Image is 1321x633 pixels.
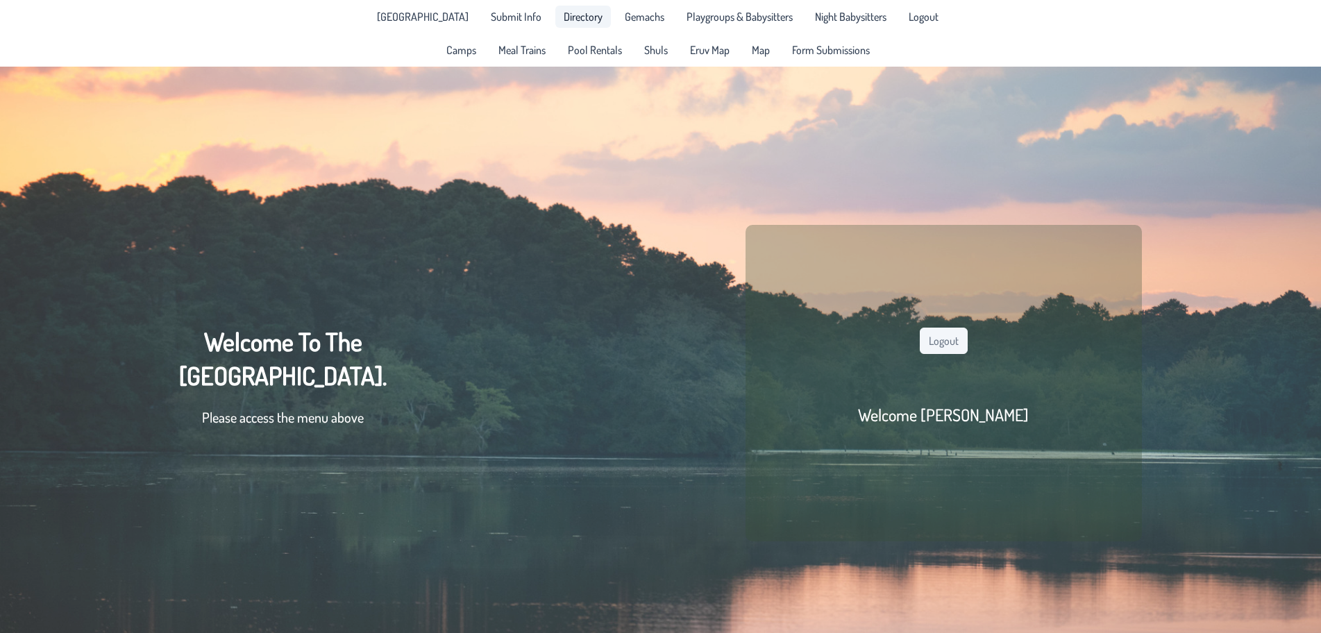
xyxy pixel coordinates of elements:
[498,44,546,56] span: Meal Trains
[687,11,793,22] span: Playgroups & Babysitters
[644,44,668,56] span: Shuls
[625,11,664,22] span: Gemachs
[369,6,477,28] li: Pine Lake Park
[909,11,939,22] span: Logout
[900,6,947,28] li: Logout
[568,44,622,56] span: Pool Rentals
[446,44,476,56] span: Camps
[752,44,770,56] span: Map
[482,6,550,28] a: Submit Info
[369,6,477,28] a: [GEOGRAPHIC_DATA]
[690,44,730,56] span: Eruv Map
[555,6,611,28] a: Directory
[815,11,886,22] span: Night Babysitters
[559,39,630,61] a: Pool Rentals
[678,6,801,28] a: Playgroups & Babysitters
[438,39,485,61] a: Camps
[784,39,878,61] a: Form Submissions
[490,39,554,61] a: Meal Trains
[807,6,895,28] a: Night Babysitters
[491,11,541,22] span: Submit Info
[636,39,676,61] a: Shuls
[743,39,778,61] a: Map
[792,44,870,56] span: Form Submissions
[564,11,603,22] span: Directory
[682,39,738,61] a: Eruv Map
[858,404,1029,425] h2: Welcome [PERSON_NAME]
[179,407,387,428] p: Please access the menu above
[616,6,673,28] a: Gemachs
[377,11,469,22] span: [GEOGRAPHIC_DATA]
[179,325,387,441] div: Welcome To The [GEOGRAPHIC_DATA].
[920,328,968,354] button: Logout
